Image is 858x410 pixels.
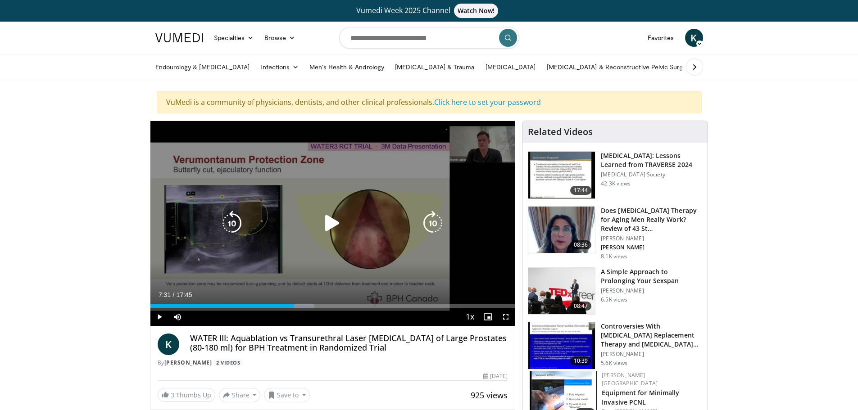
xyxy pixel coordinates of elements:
p: 6.5K views [601,296,627,303]
a: [MEDICAL_DATA] & Reconstructive Pelvic Surgery [541,58,698,76]
span: 7:31 [159,291,171,298]
button: Share [219,388,261,402]
p: [MEDICAL_DATA] Society [601,171,702,178]
a: Favorites [642,29,680,47]
a: K [685,29,703,47]
p: [PERSON_NAME] [601,244,702,251]
h3: [MEDICAL_DATA]: Lessons Learned from TRAVERSE 2024 [601,151,702,169]
span: 17:44 [570,186,592,195]
p: [PERSON_NAME] [601,351,702,358]
span: 08:47 [570,302,592,311]
div: VuMedi is a community of physicians, dentists, and other clinical professionals. [157,91,702,113]
div: [DATE] [483,372,508,380]
p: 42.3K views [601,180,631,187]
a: Specialties [209,29,259,47]
a: Endourology & [MEDICAL_DATA] [150,58,255,76]
a: [PERSON_NAME] [164,359,212,366]
a: Vumedi Week 2025 ChannelWatch Now! [157,4,702,18]
button: Playback Rate [461,308,479,326]
a: Infections [255,58,304,76]
h4: WATER III: Aquablation vs Transurethral Laser [MEDICAL_DATA] of Large Prostates (80-180 ml) for B... [190,333,508,353]
button: Save to [264,388,310,402]
a: Browse [259,29,300,47]
p: [PERSON_NAME] [601,235,702,242]
span: 10:39 [570,356,592,365]
a: 3 Thumbs Up [158,388,215,402]
a: [MEDICAL_DATA] [480,58,541,76]
a: 08:47 A Simple Approach to Prolonging Your Sexspan [PERSON_NAME] 6.5K views [528,267,702,315]
a: Equipment for Minimally Invasive PCNL [602,388,679,406]
button: Mute [168,308,186,326]
span: / [173,291,175,298]
span: Watch Now! [454,4,499,18]
button: Enable picture-in-picture mode [479,308,497,326]
span: 925 views [471,390,508,401]
img: 1317c62a-2f0d-4360-bee0-b1bff80fed3c.150x105_q85_crop-smart_upscale.jpg [528,152,595,198]
h3: Controversies With [MEDICAL_DATA] Replacement Therapy and [MEDICAL_DATA] Can… [601,322,702,349]
a: 10:39 Controversies With [MEDICAL_DATA] Replacement Therapy and [MEDICAL_DATA] Can… [PERSON_NAME]... [528,322,702,369]
video-js: Video Player [150,121,515,326]
p: 5.6K views [601,360,627,367]
input: Search topics, interventions [339,27,519,49]
div: By [158,359,508,367]
span: 08:36 [570,240,592,249]
a: Men’s Health & Andrology [304,58,390,76]
a: [MEDICAL_DATA] & Trauma [390,58,480,76]
button: Fullscreen [497,308,515,326]
a: [PERSON_NAME] [GEOGRAPHIC_DATA] [602,371,658,387]
div: Progress Bar [150,304,515,308]
button: Play [150,308,168,326]
a: K [158,333,179,355]
h3: Does [MEDICAL_DATA] Therapy for Aging Men Really Work? Review of 43 St… [601,206,702,233]
a: 2 Videos [213,359,243,366]
a: Click here to set your password [434,97,541,107]
img: 418933e4-fe1c-4c2e-be56-3ce3ec8efa3b.150x105_q85_crop-smart_upscale.jpg [528,322,595,369]
span: 17:45 [176,291,192,298]
img: VuMedi Logo [155,33,203,42]
h4: Related Videos [528,126,593,137]
img: 4d4bce34-7cbb-4531-8d0c-5308a71d9d6c.150x105_q85_crop-smart_upscale.jpg [528,207,595,253]
a: 08:36 Does [MEDICAL_DATA] Therapy for Aging Men Really Work? Review of 43 St… [PERSON_NAME] [PERS... [528,206,702,260]
span: 3 [171,391,174,399]
img: c4bd4661-e278-4c34-863c-57c104f39734.150x105_q85_crop-smart_upscale.jpg [528,268,595,315]
p: 8.1K views [601,253,627,260]
h3: A Simple Approach to Prolonging Your Sexspan [601,267,702,285]
p: [PERSON_NAME] [601,287,702,294]
a: 17:44 [MEDICAL_DATA]: Lessons Learned from TRAVERSE 2024 [MEDICAL_DATA] Society 42.3K views [528,151,702,199]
